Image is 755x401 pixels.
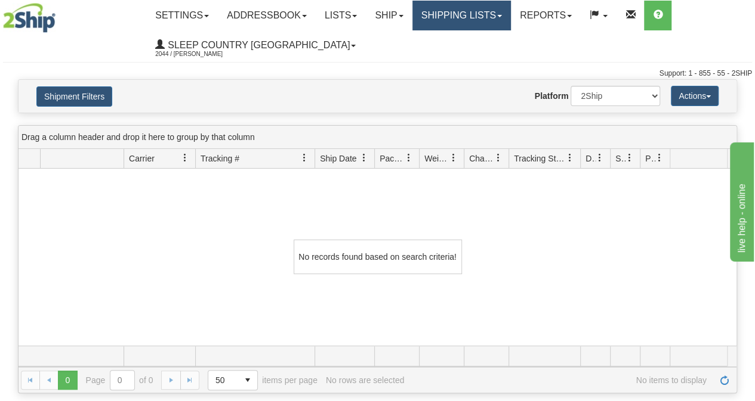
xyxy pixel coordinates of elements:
a: Carrier filter column settings [175,148,195,168]
a: Addressbook [218,1,316,30]
button: Shipment Filters [36,86,112,107]
a: Charge filter column settings [488,148,509,168]
a: Shipping lists [412,1,511,30]
span: Sleep Country [GEOGRAPHIC_DATA] [165,40,350,50]
span: Shipment Issues [615,153,625,164]
span: Page 0 [58,371,77,390]
a: Sleep Country [GEOGRAPHIC_DATA] 2044 / [PERSON_NAME] [146,30,365,60]
span: select [238,371,257,390]
a: Shipment Issues filter column settings [620,148,640,168]
a: Tracking # filter column settings [294,148,315,168]
span: Ship Date [320,153,356,164]
div: grid grouping header [19,126,736,149]
span: No items to display [412,375,707,385]
span: Packages [380,153,405,164]
label: Platform [535,90,569,102]
button: Actions [671,86,719,106]
a: Ship [366,1,412,30]
span: Pickup Status [645,153,655,164]
span: Delivery Status [585,153,596,164]
span: Charge [469,153,494,164]
span: Carrier [129,153,155,164]
div: No rows are selected [326,375,405,385]
a: Weight filter column settings [443,148,464,168]
span: items per page [208,370,318,390]
span: Page of 0 [86,370,153,390]
a: Lists [316,1,366,30]
span: Tracking Status [514,153,566,164]
a: Packages filter column settings [399,148,419,168]
div: No records found based on search criteria! [294,240,462,274]
a: Refresh [715,371,734,390]
span: Tracking # [201,153,239,164]
img: logo2044.jpg [3,3,56,33]
iframe: chat widget [728,139,754,261]
div: Support: 1 - 855 - 55 - 2SHIP [3,69,752,79]
span: 2044 / [PERSON_NAME] [155,48,245,60]
a: Delivery Status filter column settings [590,148,610,168]
a: Pickup Status filter column settings [649,148,670,168]
a: Ship Date filter column settings [354,148,374,168]
a: Settings [146,1,218,30]
div: live help - online [9,7,110,21]
span: Weight [424,153,449,164]
a: Tracking Status filter column settings [560,148,580,168]
span: 50 [215,374,231,386]
span: Page sizes drop down [208,370,258,390]
a: Reports [511,1,581,30]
